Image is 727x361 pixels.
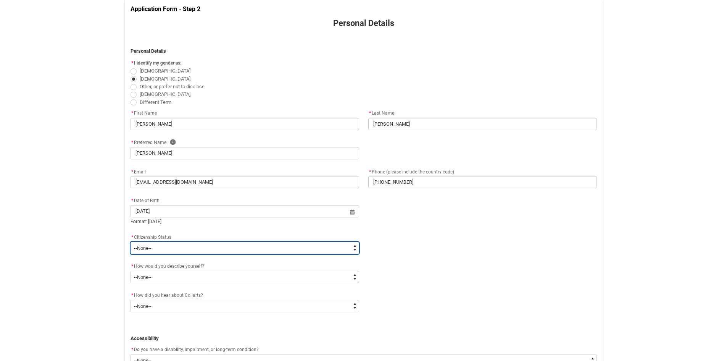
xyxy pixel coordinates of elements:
[368,110,394,116] span: Last Name
[134,347,259,352] span: Do you have a disability, impairment, or long-term condition?
[134,293,203,298] span: How did you hear about Collarts?
[131,264,133,269] abbr: required
[131,198,133,203] abbr: required
[369,110,371,116] abbr: required
[368,167,457,175] label: Phone (please include the country code)
[131,110,133,116] abbr: required
[134,60,181,66] span: I identify my gender as:
[333,18,394,28] strong: Personal Details
[131,347,133,352] abbr: required
[131,110,157,116] span: First Name
[131,48,166,54] strong: Personal Details
[140,76,190,82] span: [DEMOGRAPHIC_DATA]
[134,235,171,240] span: Citizenship Status
[131,167,149,175] label: Email
[369,169,371,175] abbr: required
[140,91,190,97] span: [DEMOGRAPHIC_DATA]
[131,218,359,225] div: Format: [DATE]
[131,293,133,298] abbr: required
[134,264,204,269] span: How would you describe yourself?
[131,169,133,175] abbr: required
[140,99,171,105] span: Different Term
[131,5,200,13] strong: Application Form - Step 2
[131,335,159,341] strong: Accessibility
[368,176,597,188] input: +61 400 000 000
[131,140,166,145] span: Preferred Name
[140,68,190,74] span: [DEMOGRAPHIC_DATA]
[131,198,160,203] span: Date of Birth
[131,140,133,145] abbr: required
[131,60,133,66] abbr: required
[131,235,133,240] abbr: required
[140,84,205,89] span: Other, or prefer not to disclose
[131,176,359,188] input: you@example.com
